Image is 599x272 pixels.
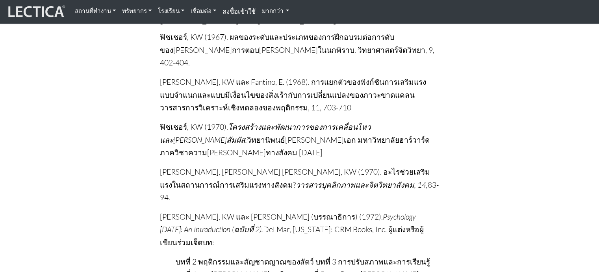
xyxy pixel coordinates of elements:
[160,122,228,132] font: ฟิชเชอร์, KW (1970).
[160,167,430,190] font: [PERSON_NAME], [PERSON_NAME] [PERSON_NAME], KW (1970). อะไรช่วยเสริมแรงในสถานการณ์การเสริมแรงทางส...
[160,122,371,145] font: โครงสร้างและพัฒนาการของการเคลื่อนไหวและ[PERSON_NAME]สัมผัส.
[160,225,424,247] font: Del Mar, [US_STATE]: CRM Books, Inc. ผู้แต่งหรือผู้เขียนร่วมเจ็ดบท:
[160,77,426,112] font: [PERSON_NAME], KW และ Fantino, E. (1968). การแยกตัวของฟังก์ชันการเสริมแรงแบบจำแนกและแบบมีเงื่อนไข...
[296,180,416,190] font: วารสารบุคลิกภาพและจิตวิทยาสังคม,
[160,32,434,67] font: ฟิชเชอร์, KW (1967). ผลของระดับและประเภทของการฝึกอบรมต่อการดับของ[PERSON_NAME]การตอบ[PERSON_NAME]...
[160,212,383,222] font: [PERSON_NAME], KW และ [PERSON_NAME] (บรรณาธิการ) (1972).
[160,135,430,158] font: วิทยานิพนธ์[PERSON_NAME]เอก มหาวิทยาลัยฮาร์วาร์ด ภาควิชาความ[PERSON_NAME]ทางสังคม [DATE]
[160,212,416,235] font: Psychology [DATE]: An Introduction (ฉบับที่ 2).
[417,180,428,190] font: 14,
